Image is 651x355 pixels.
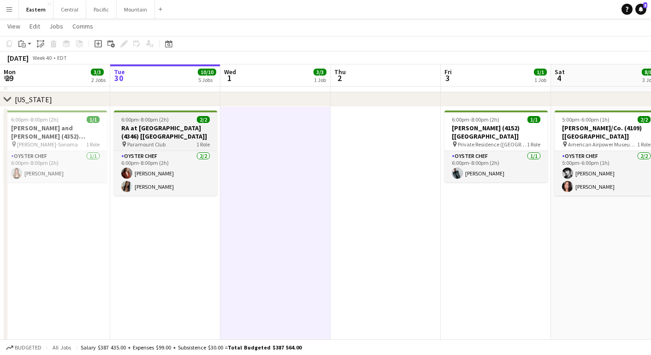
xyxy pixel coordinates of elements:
[638,116,651,123] span: 2/2
[534,76,546,83] div: 1 Job
[114,68,125,76] span: Tue
[444,151,548,182] app-card-role: Oyster Chef1/16:00pm-8:00pm (2h)[PERSON_NAME]
[7,53,29,63] div: [DATE]
[444,68,452,76] span: Fri
[51,344,73,351] span: All jobs
[72,22,93,30] span: Comms
[91,69,104,76] span: 3/3
[4,124,107,140] h3: [PERSON_NAME] and [PERSON_NAME] (4352) [[GEOGRAPHIC_DATA]]
[333,73,346,83] span: 2
[2,73,16,83] span: 29
[444,124,548,140] h3: [PERSON_NAME] (4152) [[GEOGRAPHIC_DATA]]
[69,20,97,32] a: Comms
[117,0,155,18] button: Mountain
[198,69,216,76] span: 10/10
[4,151,107,182] app-card-role: Oyster Chef1/16:00pm-8:00pm (2h)[PERSON_NAME]
[127,141,166,148] span: Paramount Club
[114,151,217,196] app-card-role: Oyster Chef2/26:00pm-8:00pm (2h)[PERSON_NAME][PERSON_NAME]
[443,73,452,83] span: 3
[527,141,540,148] span: 1 Role
[314,69,326,76] span: 3/3
[527,116,540,123] span: 1/1
[4,111,107,182] app-job-card: 6:00pm-8:00pm (2h)1/1[PERSON_NAME] and [PERSON_NAME] (4352) [[GEOGRAPHIC_DATA]] [PERSON_NAME]-Son...
[224,68,236,76] span: Wed
[112,73,125,83] span: 30
[17,141,78,148] span: [PERSON_NAME]-Sonoma
[334,68,346,76] span: Thu
[15,344,41,351] span: Budgeted
[46,20,67,32] a: Jobs
[637,141,651,148] span: 1 Role
[86,141,100,148] span: 1 Role
[458,141,527,148] span: Private Residence ([GEOGRAPHIC_DATA], [GEOGRAPHIC_DATA])
[30,54,53,61] span: Week 40
[197,116,210,123] span: 2/2
[7,22,20,30] span: View
[444,111,548,182] app-job-card: 6:00pm-8:00pm (2h)1/1[PERSON_NAME] (4152) [[GEOGRAPHIC_DATA]] Private Residence ([GEOGRAPHIC_DATA...
[196,141,210,148] span: 1 Role
[11,116,59,123] span: 6:00pm-8:00pm (2h)
[568,141,637,148] span: American Airpower Museum ([GEOGRAPHIC_DATA], [GEOGRAPHIC_DATA])
[91,76,106,83] div: 2 Jobs
[223,73,236,83] span: 1
[15,95,52,104] div: [US_STATE]
[314,76,326,83] div: 1 Job
[534,69,547,76] span: 1/1
[49,22,63,30] span: Jobs
[635,4,646,15] a: 5
[228,344,302,351] span: Total Budgeted $387 564.00
[553,73,565,83] span: 4
[19,0,53,18] button: Eastern
[121,116,169,123] span: 6:00pm-8:00pm (2h)
[562,116,610,123] span: 5:00pm-6:00pm (1h)
[4,20,24,32] a: View
[5,343,43,353] button: Budgeted
[87,116,100,123] span: 1/1
[198,76,216,83] div: 5 Jobs
[4,68,16,76] span: Mon
[30,22,40,30] span: Edit
[114,111,217,196] app-job-card: 6:00pm-8:00pm (2h)2/2RA at [GEOGRAPHIC_DATA] (4346) [[GEOGRAPHIC_DATA]] Paramount Club1 RoleOyste...
[555,68,565,76] span: Sat
[26,20,44,32] a: Edit
[86,0,117,18] button: Pacific
[643,2,647,8] span: 5
[114,124,217,140] h3: RA at [GEOGRAPHIC_DATA] (4346) [[GEOGRAPHIC_DATA]]
[53,0,86,18] button: Central
[57,54,67,61] div: EDT
[452,116,499,123] span: 6:00pm-8:00pm (2h)
[81,344,302,351] div: Salary $387 435.00 + Expenses $99.00 + Subsistence $30.00 =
